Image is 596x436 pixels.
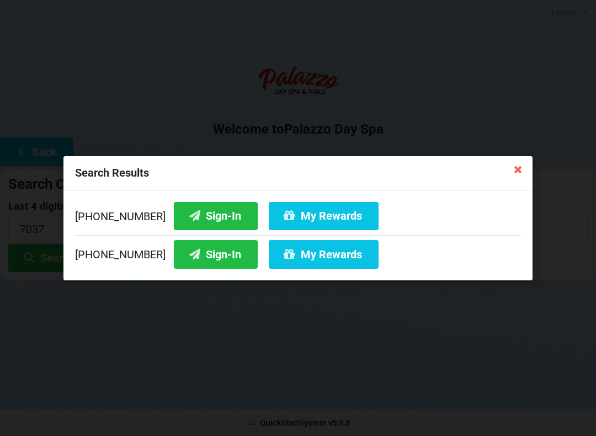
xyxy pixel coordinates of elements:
div: Search Results [63,156,533,190]
div: [PHONE_NUMBER] [75,235,521,268]
div: [PHONE_NUMBER] [75,201,521,235]
button: Sign-In [174,201,258,230]
button: My Rewards [269,201,379,230]
button: My Rewards [269,240,379,268]
button: Sign-In [174,240,258,268]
